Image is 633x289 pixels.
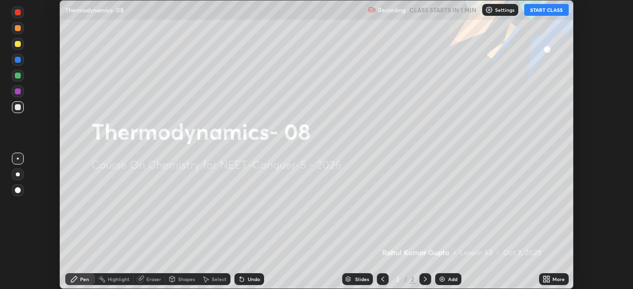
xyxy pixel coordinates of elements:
div: Shapes [178,277,195,282]
div: 2 [393,276,403,282]
img: recording.375f2c34.svg [368,6,376,14]
div: Undo [248,277,260,282]
div: Eraser [146,277,161,282]
p: Settings [495,7,514,12]
div: Highlight [108,277,130,282]
h5: CLASS STARTS IN 1 MIN [409,5,476,14]
div: Pen [80,277,89,282]
p: Recording [378,6,406,14]
div: More [552,277,565,282]
div: Slides [355,277,369,282]
div: Add [448,277,457,282]
p: Thermodynamics- 08 [65,6,124,14]
div: Select [212,277,226,282]
button: START CLASS [524,4,569,16]
img: class-settings-icons [485,6,493,14]
div: 2 [409,275,415,284]
img: add-slide-button [438,275,446,283]
div: / [405,276,407,282]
